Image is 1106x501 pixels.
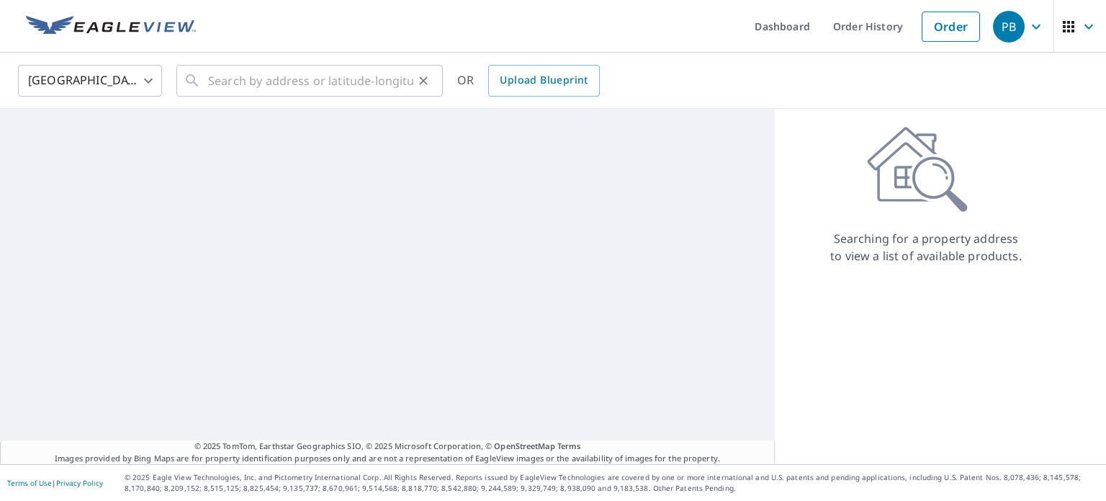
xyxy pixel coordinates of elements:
a: Order [922,12,980,42]
span: Upload Blueprint [500,71,588,89]
a: Upload Blueprint [488,65,599,97]
img: EV Logo [26,16,196,37]
div: PB [993,11,1025,43]
button: Clear [413,71,433,91]
p: | [7,479,103,487]
div: OR [457,65,600,97]
div: [GEOGRAPHIC_DATA] [18,61,162,101]
span: © 2025 TomTom, Earthstar Geographics SIO, © 2025 Microsoft Corporation, © [194,440,581,453]
a: OpenStreetMap [494,440,554,451]
a: Terms [557,440,581,451]
p: Searching for a property address to view a list of available products. [829,230,1022,265]
input: Search by address or latitude-longitude [208,61,413,101]
a: Terms of Use [7,478,52,488]
p: © 2025 Eagle View Technologies, Inc. and Pictometry International Corp. All Rights Reserved. Repo... [125,472,1099,494]
a: Privacy Policy [56,478,103,488]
